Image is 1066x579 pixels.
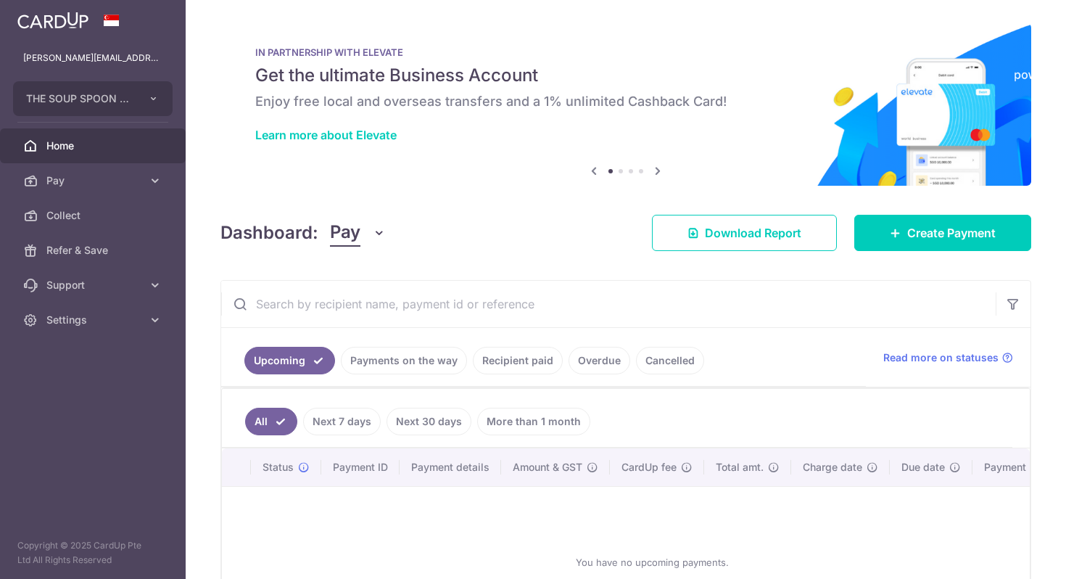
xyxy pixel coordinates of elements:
img: Renovation banner [220,23,1031,186]
p: IN PARTNERSHIP WITH ELEVATE [255,46,996,58]
span: Settings [46,313,142,327]
span: Collect [46,208,142,223]
span: Home [46,139,142,153]
a: Create Payment [854,215,1031,251]
th: Payment details [400,448,501,486]
h4: Dashboard: [220,220,318,246]
span: Pay [330,219,360,247]
th: Payment ID [321,448,400,486]
button: Pay [330,219,386,247]
p: [PERSON_NAME][EMAIL_ADDRESS][PERSON_NAME][DOMAIN_NAME] [23,51,162,65]
span: Status [263,460,294,475]
a: Payments on the way [341,347,467,374]
a: Cancelled [636,347,704,374]
input: Search by recipient name, payment id or reference [221,281,996,327]
span: Total amt. [716,460,764,475]
a: Upcoming [244,347,335,374]
a: More than 1 month [477,408,590,435]
span: Support [46,278,142,292]
a: Next 7 days [303,408,381,435]
span: Amount & GST [513,460,582,475]
span: Read more on statuses [883,350,999,365]
a: Next 30 days [387,408,471,435]
button: THE SOUP SPOON PTE LTD [13,81,173,116]
a: Read more on statuses [883,350,1013,365]
span: Due date [901,460,945,475]
span: Charge date [803,460,862,475]
span: CardUp fee [621,460,677,475]
span: Create Payment [907,224,996,242]
a: Learn more about Elevate [255,128,397,142]
h5: Get the ultimate Business Account [255,64,996,87]
img: CardUp [17,12,88,29]
a: Recipient paid [473,347,563,374]
span: Download Report [705,224,801,242]
span: Refer & Save [46,243,142,258]
span: Pay [46,173,142,188]
span: THE SOUP SPOON PTE LTD [26,91,133,106]
a: Overdue [569,347,630,374]
a: All [245,408,297,435]
a: Download Report [652,215,837,251]
h6: Enjoy free local and overseas transfers and a 1% unlimited Cashback Card! [255,93,996,110]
